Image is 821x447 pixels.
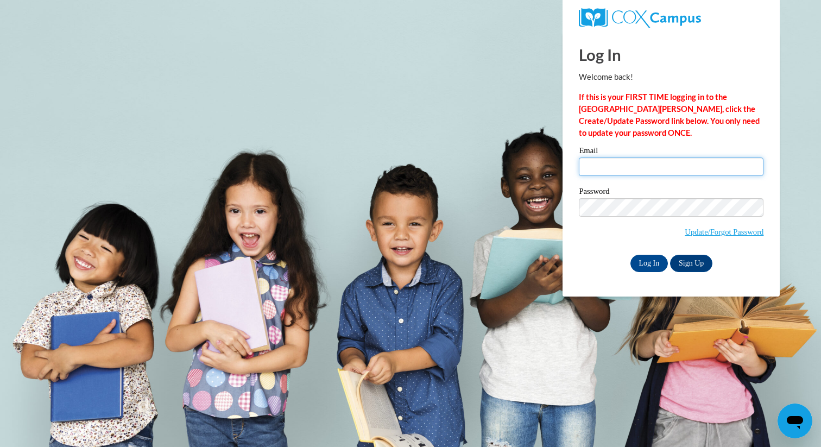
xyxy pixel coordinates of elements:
[579,8,763,28] a: COX Campus
[579,187,763,198] label: Password
[579,71,763,83] p: Welcome back!
[579,92,760,137] strong: If this is your FIRST TIME logging in to the [GEOGRAPHIC_DATA][PERSON_NAME], click the Create/Upd...
[670,255,712,272] a: Sign Up
[630,255,668,272] input: Log In
[579,8,700,28] img: COX Campus
[685,228,763,236] a: Update/Forgot Password
[579,147,763,158] label: Email
[579,43,763,66] h1: Log In
[778,404,812,438] iframe: Button to launch messaging window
